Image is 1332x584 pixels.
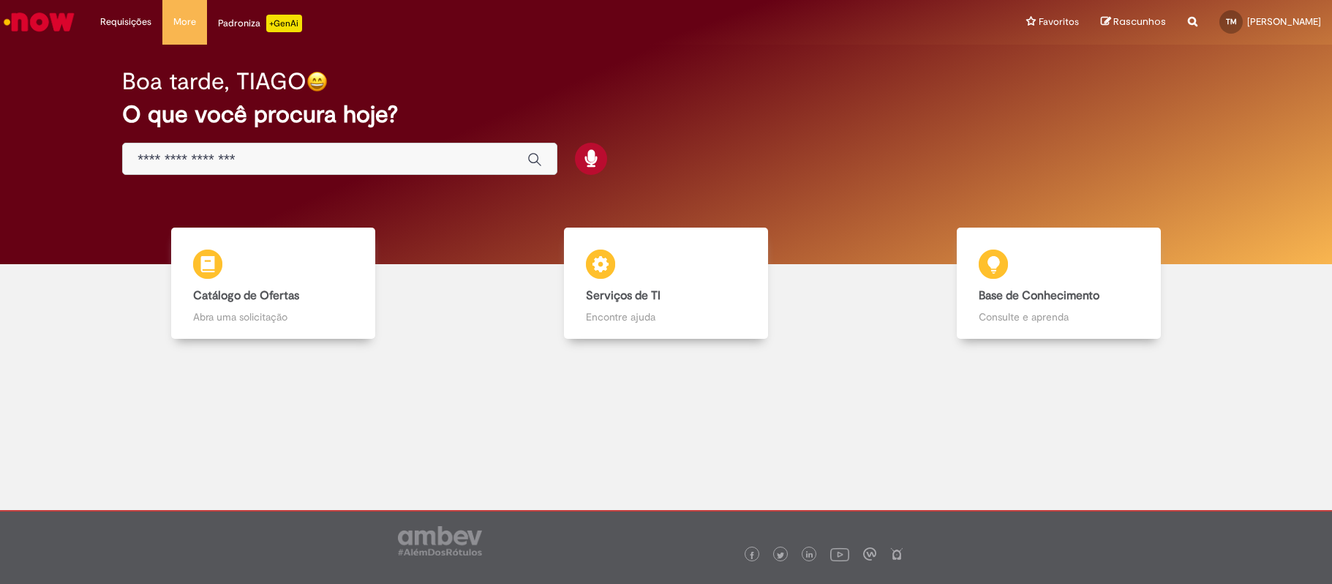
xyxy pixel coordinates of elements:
[979,288,1099,303] b: Base de Conhecimento
[122,69,306,94] h2: Boa tarde, TIAGO
[398,526,482,555] img: logo_footer_ambev_rotulo_gray.png
[122,102,1210,127] h2: O que você procura hoje?
[173,15,196,29] span: More
[77,228,470,340] a: Catálogo de Ofertas Abra uma solicitação
[830,544,849,564] img: logo_footer_youtube.png
[1,7,77,37] img: ServiceNow
[586,310,746,324] p: Encontre ajuda
[193,310,353,324] p: Abra uma solicitação
[1247,15,1321,28] span: [PERSON_NAME]
[586,288,661,303] b: Serviços de TI
[890,547,903,561] img: logo_footer_naosei.png
[748,552,756,559] img: logo_footer_facebook.png
[1226,17,1237,26] span: TM
[777,552,784,559] img: logo_footer_twitter.png
[100,15,151,29] span: Requisições
[806,551,813,560] img: logo_footer_linkedin.png
[1101,15,1166,29] a: Rascunhos
[193,288,299,303] b: Catálogo de Ofertas
[979,310,1139,324] p: Consulte e aprenda
[470,228,862,340] a: Serviços de TI Encontre ajuda
[266,15,302,32] p: +GenAi
[862,228,1255,340] a: Base de Conhecimento Consulte e aprenda
[1039,15,1079,29] span: Favoritos
[863,547,876,561] img: logo_footer_workplace.png
[306,71,328,92] img: happy-face.png
[218,15,302,32] div: Padroniza
[1113,15,1166,29] span: Rascunhos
